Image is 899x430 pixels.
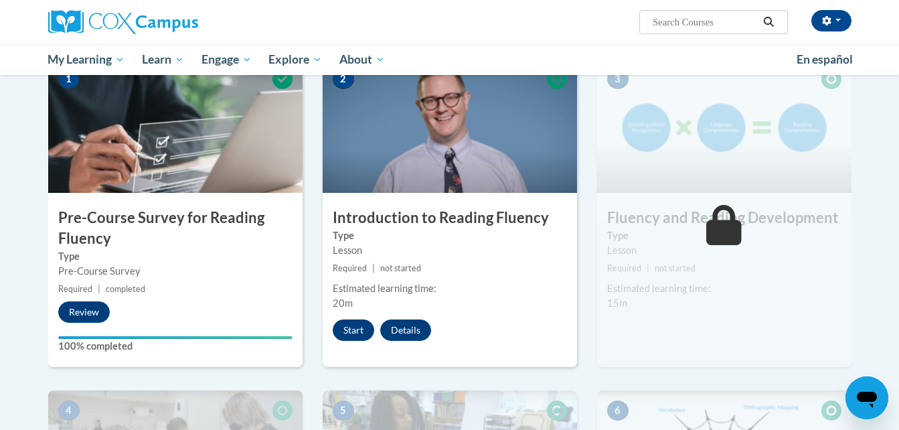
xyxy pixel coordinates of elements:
[268,52,322,68] span: Explore
[48,208,303,249] h3: Pre-Course Survey for Reading Fluency
[333,297,353,309] span: 20m
[333,243,567,258] div: Lesson
[655,263,696,273] span: not started
[333,263,367,273] span: Required
[58,69,80,89] span: 1
[48,52,125,68] span: My Learning
[380,263,421,273] span: not started
[333,319,374,341] button: Start
[39,44,134,75] a: My Learning
[607,243,841,258] div: Lesson
[797,52,853,66] span: En español
[142,52,184,68] span: Learn
[607,281,841,296] div: Estimated learning time:
[380,319,431,341] button: Details
[28,44,872,75] div: Main menu
[607,401,629,421] span: 6
[607,297,627,309] span: 15m
[758,14,779,30] button: Search
[58,301,110,323] button: Review
[651,14,758,30] input: Search Courses
[607,228,841,243] label: Type
[333,281,567,296] div: Estimated learning time:
[597,208,851,228] h3: Fluency and Reading Development
[58,336,293,339] div: Your progress
[607,69,629,89] span: 3
[106,284,145,294] span: completed
[323,59,577,193] img: Course Image
[331,44,394,75] a: About
[58,284,92,294] span: Required
[201,52,252,68] span: Engage
[333,401,354,421] span: 5
[133,44,193,75] a: Learn
[260,44,331,75] a: Explore
[48,59,303,193] img: Course Image
[193,44,260,75] a: Engage
[323,208,577,228] h3: Introduction to Reading Fluency
[372,263,375,273] span: |
[788,46,862,74] a: En español
[58,401,80,421] span: 4
[58,339,293,354] label: 100% completed
[845,376,888,419] iframe: Button to launch messaging window
[58,249,293,264] label: Type
[607,263,641,273] span: Required
[98,284,100,294] span: |
[333,228,567,243] label: Type
[48,10,303,34] a: Cox Campus
[48,10,198,34] img: Cox Campus
[339,52,385,68] span: About
[333,69,354,89] span: 2
[647,263,649,273] span: |
[811,10,851,31] button: Account Settings
[597,59,851,193] img: Course Image
[58,264,293,279] div: Pre-Course Survey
